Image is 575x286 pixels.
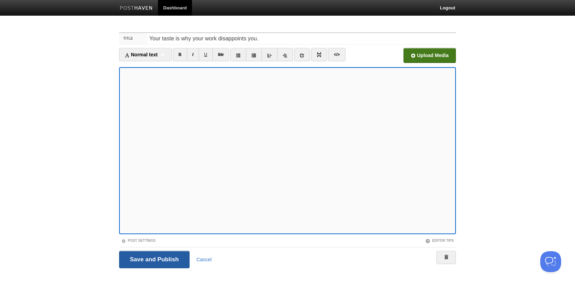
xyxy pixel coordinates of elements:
span: Normal text [125,52,158,57]
a: </> [328,48,345,61]
label: Title [119,33,147,44]
a: I [187,48,199,61]
a: Editor Tips [425,239,454,243]
img: Posthaven-bar [120,6,153,11]
del: Str [218,52,224,57]
a: Str [212,48,230,61]
a: U [199,48,213,61]
img: pagebreak-icon.png [317,52,322,57]
input: Save and Publish [119,251,190,268]
a: Post Settings [121,239,156,243]
a: B [173,48,187,61]
a: Cancel [197,257,212,262]
iframe: Help Scout Beacon - Open [540,251,561,272]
